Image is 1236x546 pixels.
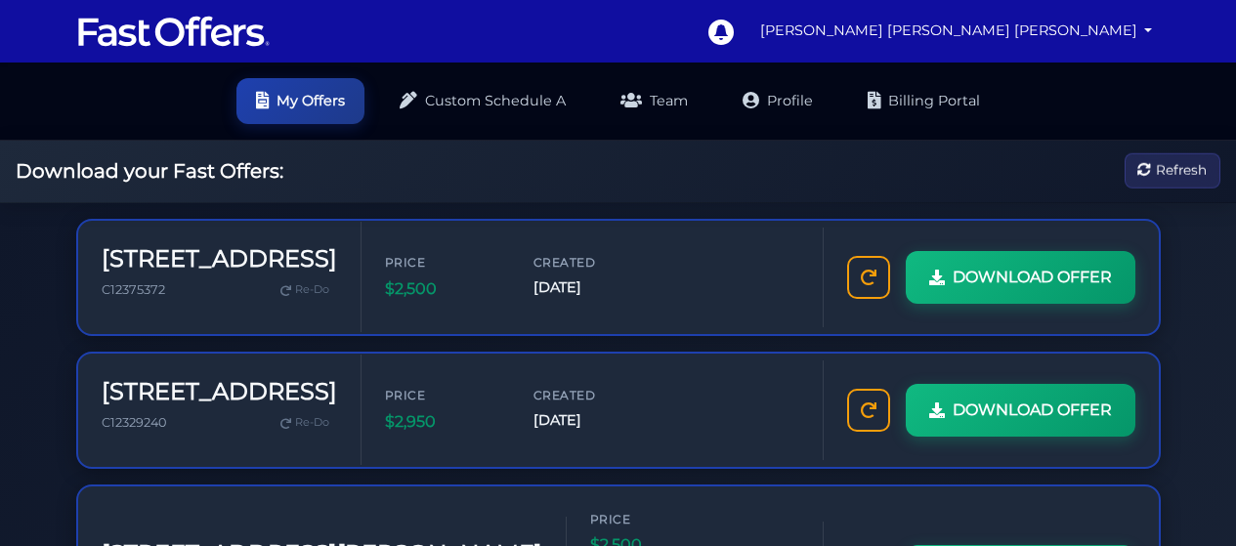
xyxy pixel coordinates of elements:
[295,281,329,299] span: Re-Do
[273,410,337,436] a: Re-Do
[906,251,1135,304] a: DOWNLOAD OFFER
[533,276,651,299] span: [DATE]
[601,78,707,124] a: Team
[236,78,364,124] a: My Offers
[533,386,651,404] span: Created
[752,12,1161,50] a: [PERSON_NAME] [PERSON_NAME] [PERSON_NAME]
[16,159,283,183] h2: Download your Fast Offers:
[102,378,337,406] h3: [STREET_ADDRESS]
[102,282,165,297] span: C12375372
[102,245,337,273] h3: [STREET_ADDRESS]
[385,386,502,404] span: Price
[1125,153,1220,189] button: Refresh
[953,398,1112,423] span: DOWNLOAD OFFER
[533,409,651,432] span: [DATE]
[1156,160,1207,182] span: Refresh
[533,253,651,272] span: Created
[385,409,502,435] span: $2,950
[590,510,707,528] span: Price
[380,78,585,124] a: Custom Schedule A
[906,384,1135,437] a: DOWNLOAD OFFER
[953,265,1112,290] span: DOWNLOAD OFFER
[295,414,329,432] span: Re-Do
[102,415,166,430] span: C12329240
[848,78,1000,124] a: Billing Portal
[385,253,502,272] span: Price
[385,276,502,302] span: $2,500
[273,277,337,303] a: Re-Do
[723,78,832,124] a: Profile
